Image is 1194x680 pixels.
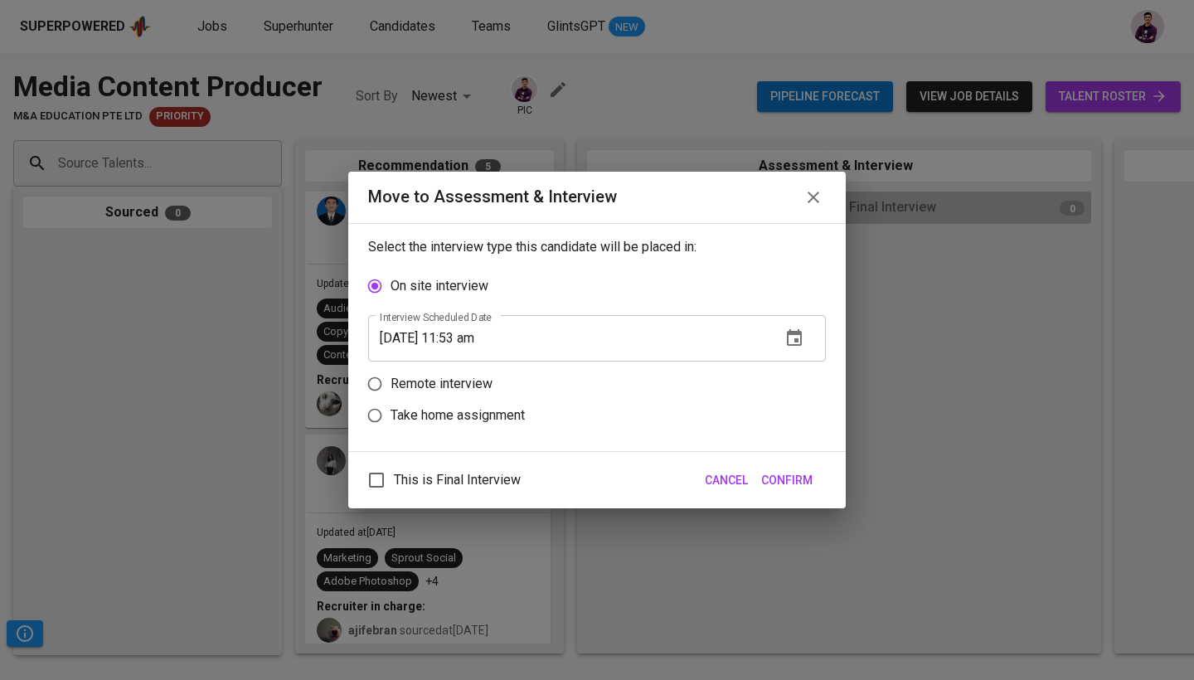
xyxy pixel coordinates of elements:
p: Select the interview type this candidate will be placed in: [368,237,826,257]
p: Take home assignment [391,406,525,425]
div: Move to Assessment & Interview [368,185,617,209]
span: Confirm [761,470,813,491]
p: Remote interview [391,374,493,394]
button: Cancel [698,465,755,496]
span: Cancel [705,470,748,491]
p: On site interview [391,276,488,296]
span: This is Final Interview [394,470,521,490]
button: Confirm [755,465,819,496]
